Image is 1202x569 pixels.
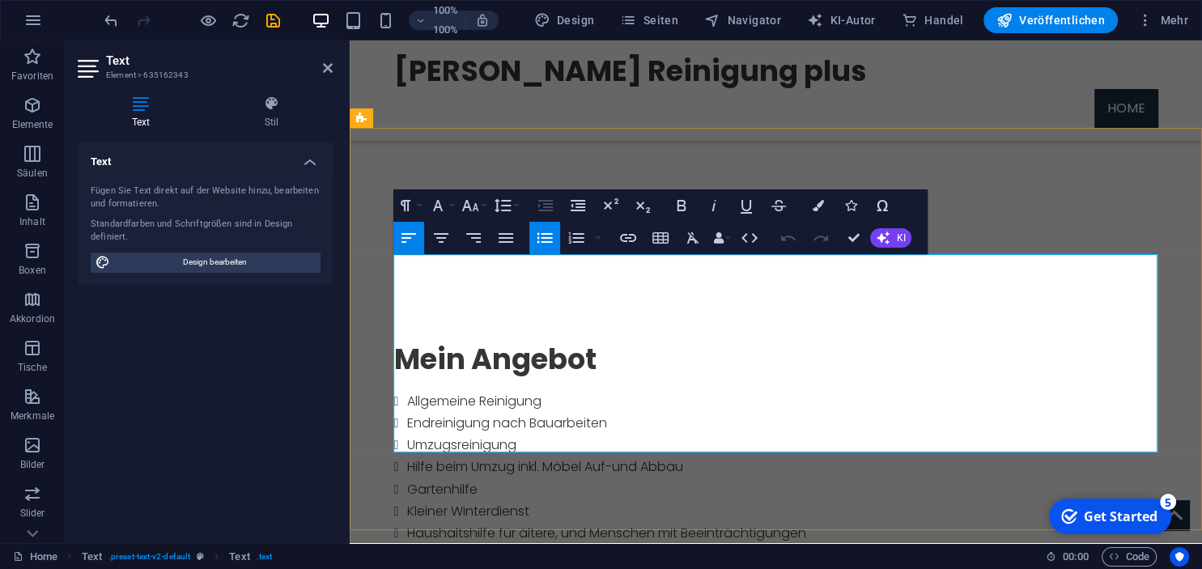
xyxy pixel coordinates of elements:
button: Italien (Strg+I) [699,189,729,222]
p: Boxen [19,264,46,277]
li: Allgemeine Reinigung [57,350,809,372]
button: Redo (Strg+Shift+Z) [805,222,836,254]
button: Fett (Strg+B) [666,189,697,222]
i: Dieses Element ist ein anpassbares Preset [197,552,204,561]
button: Unbefochtete Liste [529,222,560,254]
p: Säulen [17,167,48,180]
i: Bei der Größe passen Sie automatisch den Zoomzustand an das gewählte Gerät an. [475,13,490,28]
p: Merkmale [11,410,54,423]
button: Abo [627,189,658,222]
button: Link einfügen [613,222,643,254]
h4: Text [78,96,210,130]
span: Handel [902,12,964,28]
p: Inhalt [19,215,45,228]
span: Code [1109,547,1149,567]
button: Undo (Strg+Z) [773,222,804,254]
p: Tische [18,361,47,374]
button: Absatzformat [393,189,424,222]
span: Klicken Sie zum Auswählen. Doppelklicken zum Bearbeiten [82,547,102,567]
p: Bilder [20,458,45,471]
button: Fontgröße [458,189,489,222]
button: sparen [263,11,282,30]
button: Klicken Sie hier, um den Vorschaumodus zu verlassen und die Bearbeitung fortzusetzen [198,11,218,30]
button: Richtig ausrichten [458,222,489,254]
button: Superscript [595,189,626,222]
span: Mehr [1137,12,1188,28]
div: Standardfarben und Schriftgrößen sind in Design definiert. [91,218,320,244]
span: Seiten [620,12,678,28]
button: Tabelle einfügen [645,222,676,254]
button: Usercentrics [1170,547,1189,567]
div: Design (Strg+Alt+Y) [528,7,601,33]
button: HTML [734,222,765,254]
button: Navigator [698,7,788,33]
span: Navigator [704,12,781,28]
button: Erhöhen Sie Indent [530,189,561,222]
button: undo [101,11,121,30]
li: Gartenhilfe [57,438,809,460]
button: Linie Höhe [491,189,521,222]
h6: Sitzungszeit [1046,547,1089,567]
button: reload [231,11,250,30]
span: . text [257,547,272,567]
a: Klicken, um die Auswahl abzubrechen. Doppelklicken Sie, um Seiten zu öffnen [13,547,57,567]
i: Seite neu laden [231,11,250,30]
button: Klarformatierung [677,222,708,254]
button: Icons [835,189,865,222]
button: Seiten [614,7,685,33]
button: Farben [802,189,833,222]
div: Get Started 5 items remaining, 0% complete [9,6,131,42]
button: Ausrichten [426,222,457,254]
span: Veröffentlichen [996,12,1105,28]
h3: Element > 635162343 [106,68,300,83]
i: Speichern (Strg+S) [264,11,282,30]
button: Design [528,7,601,33]
button: Schlag [763,189,794,222]
div: Fügen Sie Text direkt auf der Website hinzu, bearbeiten und formatieren. [91,185,320,211]
button: Besondere Zeichen [867,189,898,222]
button: KI [870,228,911,248]
div: Get Started [44,15,117,33]
p: Favoriten [11,70,53,83]
button: KI-Autor [801,7,882,33]
button: Font Family [426,189,457,222]
button: Design bearbeiten [91,253,320,272]
button: Justify ausrichten [491,222,521,254]
li: Endreinigung nach Bauarbeiten [57,372,809,393]
span: Design [534,12,595,28]
button: Linken ausrichten [393,222,424,254]
button: Veröffentlichen [983,7,1118,33]
span: 00 00 [1063,547,1088,567]
button: Unterweg (Strg+U) [731,189,762,222]
button: Bestellt Liste [561,222,592,254]
p: Akkordion [10,312,55,325]
h6: 100% 100% [433,1,459,40]
button: Mehr [1131,7,1195,33]
span: KI [896,233,905,243]
span: KI-Autor [807,12,876,28]
li: Kleiner Winterdienst [57,460,809,482]
i: Undo: Text ändern (Strg+Z) [102,11,121,30]
li: Haushaltshilfe für ältere, und Menschen mit Beeinträchtigungen [57,482,809,503]
button: Bestellt Liste [592,222,605,254]
button: Handel [895,7,971,33]
span: . preset-text-v2-default [108,547,190,567]
button: Datenbindung [710,222,733,254]
span: : [1074,550,1077,563]
span: Klicken Sie zum Auswählen. Doppelklicken zum Bearbeiten [229,547,249,567]
h4: Stil [210,96,333,130]
p: Slider [20,507,45,520]
button: Code [1102,547,1157,567]
li: Hilfe beim Umzug inkl. Möbel Auf-und Abbau [57,415,809,437]
button: Rückgang Indent [563,189,593,222]
span: Design bearbeiten [115,253,315,272]
h4: Text [78,142,333,172]
nav: Brotkrum [82,547,273,567]
li: Umzugsreinigung [57,393,809,415]
div: 5 [120,2,136,18]
button: Bestätigen (Strg+) [838,222,869,254]
button: 100% 100% [409,11,466,30]
h2: Text [106,53,333,68]
p: Elemente [12,118,53,131]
